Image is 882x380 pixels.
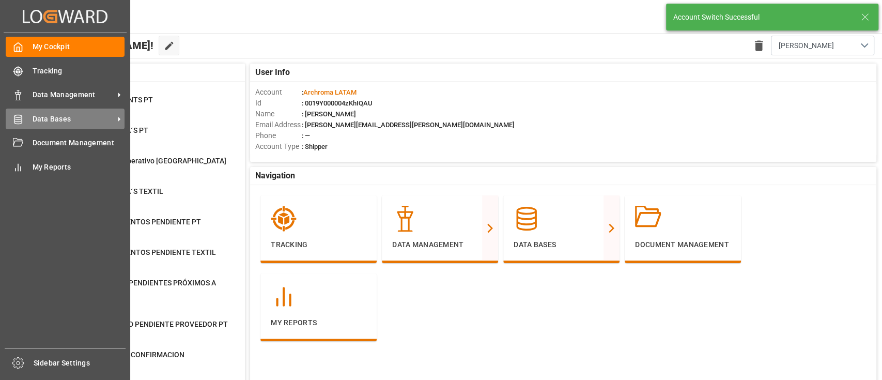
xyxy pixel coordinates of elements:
span: : [302,88,357,96]
span: Data Management [33,89,114,100]
span: User Info [255,66,290,79]
a: 29CAMBIO DE ETA´S PTContainer Schema [53,125,232,147]
span: : [PERSON_NAME] [302,110,356,118]
span: PENDIENTE DE CONFIRMACION [80,351,184,359]
a: 237Seguimiento Operativo [GEOGRAPHIC_DATA]Container Schema [53,156,232,177]
p: Data Management [392,239,488,250]
span: : 0019Y000004zKhIQAU [302,99,373,107]
span: Id [255,98,302,109]
span: [PERSON_NAME] [779,40,834,51]
span: ENVIO DOCUMENTOS PENDIENTE PT [79,218,201,226]
a: 22TRANSSHIPMENTS PTContainer Schema [53,95,232,116]
p: Tracking [271,239,366,250]
p: Document Management [635,239,731,250]
span: My Reports [33,162,125,173]
a: Tracking [6,60,125,81]
span: Archroma LATAM [303,88,357,96]
span: Email Address [255,119,302,130]
span: Tracking [33,66,125,77]
span: Phone [255,130,302,141]
a: 192DOCUMENTOS PENDIENTES PRÓXIMOS A LLEGAR PTPurchase Orders [53,278,232,310]
span: ENVIO DOCUMENTOS PENDIENTE TEXTIL [79,248,216,256]
span: DOCUMENTOS PENDIENTES PRÓXIMOS A LLEGAR PT [79,279,216,298]
span: Sidebar Settings [34,358,126,369]
span: : [PERSON_NAME][EMAIL_ADDRESS][PERSON_NAME][DOMAIN_NAME] [302,121,515,129]
button: open menu [771,36,874,55]
span: Account [255,87,302,98]
a: 3709PENDIENTE DE CONFIRMACIONPurchase Orders [53,349,232,371]
span: DISPONIBILIDAD PENDIENTE PROVEEDOR PT [79,320,228,328]
span: Document Management [33,138,125,148]
div: Account Switch Successful [673,12,851,23]
span: : — [302,132,310,140]
a: 20ENVIO DOCUMENTOS PENDIENTE TEXTILPurchase Orders [53,247,232,269]
a: Document Management [6,133,125,153]
a: 85CAMBIO DE ETA´S TEXTILContainer Schema [53,186,232,208]
span: : Shipper [302,143,328,150]
p: Data Bases [514,239,609,250]
a: 72DISPONIBILIDAD PENDIENTE PROVEEDOR PTPurchase Orders [53,319,232,341]
a: My Cockpit [6,37,125,57]
span: Data Bases [33,114,114,125]
span: Account Type [255,141,302,152]
a: 0ENVIO DOCUMENTOS PENDIENTE PTPurchase Orders [53,217,232,238]
p: My Reports [271,317,366,328]
span: Seguimiento Operativo [GEOGRAPHIC_DATA] [79,157,226,165]
span: My Cockpit [33,41,125,52]
span: Navigation [255,170,295,182]
span: Name [255,109,302,119]
a: My Reports [6,157,125,177]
